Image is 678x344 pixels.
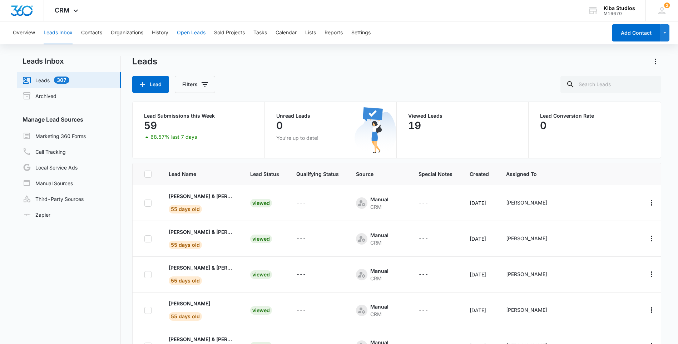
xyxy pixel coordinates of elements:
span: Created [470,170,489,178]
span: 55 days old [169,241,202,249]
a: Viewed [250,200,272,206]
div: [PERSON_NAME] [506,270,547,278]
div: [DATE] [470,306,489,314]
button: Add as Contact [577,233,587,243]
button: Archive [590,233,600,243]
button: Contacts [81,21,102,44]
a: [PERSON_NAME]55 days old [169,300,233,319]
div: CRM [370,275,389,282]
button: Add as Contact [577,269,587,279]
div: [DATE] [470,235,489,242]
a: Viewed [250,271,272,277]
button: Archive [590,269,600,279]
div: - - Select to Edit Field [296,306,319,315]
button: Archive [590,197,600,207]
div: CRM [370,239,389,246]
button: Leads Inbox [44,21,73,44]
a: Viewed [250,307,272,313]
div: notifications count [664,3,670,8]
p: 59 [144,120,157,131]
div: Viewed [250,235,272,243]
button: Reports [325,21,343,44]
h1: Leads [132,56,157,67]
span: 55 days old [169,276,202,285]
div: Manual [370,196,389,203]
div: account name [604,5,635,11]
span: Special Notes [419,170,452,178]
p: Viewed Leads [408,113,517,118]
div: [DATE] [470,199,489,207]
a: Viewed [250,236,272,242]
span: Assigned To [506,170,560,178]
a: Leads307 [23,76,69,84]
div: - - Select to Edit Field [296,270,319,279]
span: 55 days old [169,312,202,321]
p: [PERSON_NAME] & [PERSON_NAME] [169,264,233,271]
div: - - Select to Edit Field [506,306,560,315]
p: [PERSON_NAME] & [PERSON_NAME] [169,228,233,236]
p: Lead Conversion Rate [540,113,649,118]
div: - - Select to Edit Field [419,306,441,315]
button: Actions [646,304,657,316]
span: 55 days old [169,205,202,213]
div: --- [296,306,306,315]
div: --- [419,199,428,207]
div: - - Select to Edit Field [419,199,441,207]
button: Open Leads [177,21,206,44]
a: Zapier [23,211,50,218]
button: Settings [351,21,371,44]
div: CRM [370,203,389,211]
button: Overview [13,21,35,44]
h2: Leads Inbox [17,56,121,67]
button: Sold Projects [214,21,245,44]
p: 19 [408,120,421,131]
button: Actions [646,197,657,208]
button: Archive [590,305,600,315]
div: [DATE] [470,271,489,278]
div: --- [419,270,428,279]
button: Lead [132,76,169,93]
div: --- [296,199,306,207]
button: Filters [175,76,215,93]
p: 68.57% last 7 days [150,134,197,139]
a: Local Service Ads [23,163,78,172]
p: 0 [540,120,546,131]
span: Lead Name [169,170,233,178]
div: Manual [370,267,389,275]
div: - - Select to Edit Field [419,270,441,279]
button: Actions [650,56,661,67]
button: Actions [646,233,657,244]
a: Marketing 360 Forms [23,132,86,140]
div: - - Select to Edit Field [506,270,560,279]
button: Calendar [276,21,297,44]
div: - - Select to Edit Field [296,235,319,243]
div: Manual [370,303,389,310]
button: Tasks [253,21,267,44]
p: Unread Leads [276,113,385,118]
div: - - Select to Edit Field [296,199,319,207]
h3: Manage Lead Sources [17,115,121,124]
div: --- [419,306,428,315]
div: [PERSON_NAME] [506,235,547,242]
a: Third-Party Sources [23,195,84,203]
a: Manual Sources [23,179,73,187]
span: Source [356,170,401,178]
p: [PERSON_NAME] & [PERSON_NAME] [169,335,233,343]
button: Actions [646,269,657,280]
span: CRM [55,6,70,14]
a: Call Tracking [23,147,66,156]
div: - - Select to Edit Field [356,196,401,211]
p: 0 [276,120,283,131]
button: Organizations [111,21,143,44]
a: [PERSON_NAME] & [PERSON_NAME]55 days old [169,228,233,248]
div: - - Select to Edit Field [506,235,560,243]
p: Lead Submissions this Week [144,113,253,118]
div: Viewed [250,199,272,207]
button: Add Contact [612,24,660,41]
input: Search Leads [560,76,661,93]
a: [PERSON_NAME] & [PERSON_NAME]55 days old [169,264,233,284]
p: [PERSON_NAME] & [PERSON_NAME] [169,192,233,200]
div: [PERSON_NAME] [506,199,547,206]
div: Manual [370,231,389,239]
div: - - Select to Edit Field [506,199,560,207]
